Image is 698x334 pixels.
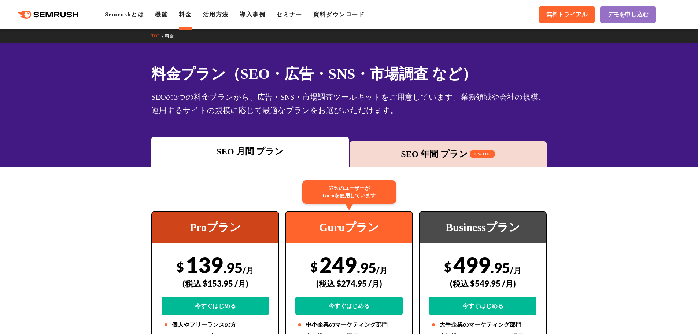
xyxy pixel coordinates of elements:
h1: 料金プラン（SEO・広告・SNS・市場調査 など） [151,63,547,85]
span: $ [444,259,451,274]
div: Guruプラン [286,212,412,243]
a: セミナー [276,11,302,18]
span: /月 [376,265,388,275]
div: SEO 年間 プラン [353,147,543,161]
li: 中小企業のマーケティング部門 [295,320,403,329]
div: (税込 $153.95 /月) [162,271,269,297]
div: 139 [162,252,269,315]
a: 活用方法 [203,11,229,18]
span: /月 [243,265,254,275]
div: SEOの3つの料金プランから、広告・SNS・市場調査ツールキットをご用意しています。業務領域や会社の規模、運用するサイトの規模に応じて最適なプランをお選びいただけます。 [151,91,547,117]
span: $ [177,259,184,274]
a: 今すぐはじめる [295,297,403,315]
span: 16% OFF [470,150,495,158]
a: 資料ダウンロード [313,11,365,18]
div: 67%のユーザーが Guruを使用しています [302,180,396,204]
span: .95 [357,259,376,276]
li: 個人やフリーランスの方 [162,320,269,329]
div: (税込 $274.95 /月) [295,271,403,297]
div: Proプラン [152,212,278,243]
a: Semrushとは [105,11,144,18]
li: 大手企業のマーケティング部門 [429,320,536,329]
a: 機能 [155,11,168,18]
span: $ [310,259,318,274]
a: 今すぐはじめる [162,297,269,315]
div: Businessプラン [420,212,546,243]
div: (税込 $549.95 /月) [429,271,536,297]
div: SEO 月間 プラン [155,145,345,158]
a: 無料トライアル [539,6,595,23]
a: 料金 [165,33,179,38]
div: 499 [429,252,536,315]
span: .95 [223,259,243,276]
a: 今すぐはじめる [429,297,536,315]
span: .95 [491,259,510,276]
a: TOP [151,33,165,38]
div: 249 [295,252,403,315]
span: /月 [510,265,521,275]
a: 導入事例 [240,11,265,18]
span: 無料トライアル [546,11,587,19]
span: デモを申し込む [607,11,649,19]
a: 料金 [179,11,192,18]
a: デモを申し込む [600,6,656,23]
